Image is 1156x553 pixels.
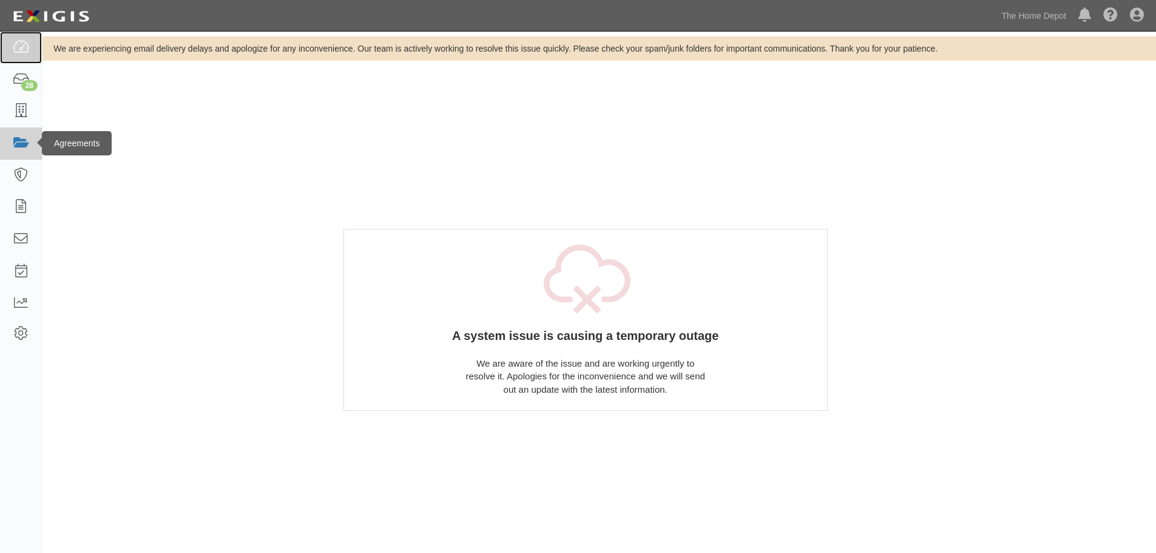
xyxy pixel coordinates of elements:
[42,131,112,155] div: Agreements
[1103,8,1118,23] i: Help Center - Complianz
[42,42,1156,55] div: We are experiencing email delivery delays and apologize for any inconvenience. Our team is active...
[344,327,827,345] div: A system issue is causing a temporary outage
[9,5,93,27] img: logo-5460c22ac91f19d4615b14bd174203de0afe785f0fc80cf4dbbc73dc1793850b.png
[995,4,1072,28] a: The Home Depot
[21,80,38,91] div: 28
[465,357,706,396] div: We are aware of the issue and are working urgently to resolve it. Apologies for the inconvenience...
[536,242,635,315] img: error-99af6e33410e882544790350259f06ada0ecf1cd689d232dc6049cda049a9ca7.png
